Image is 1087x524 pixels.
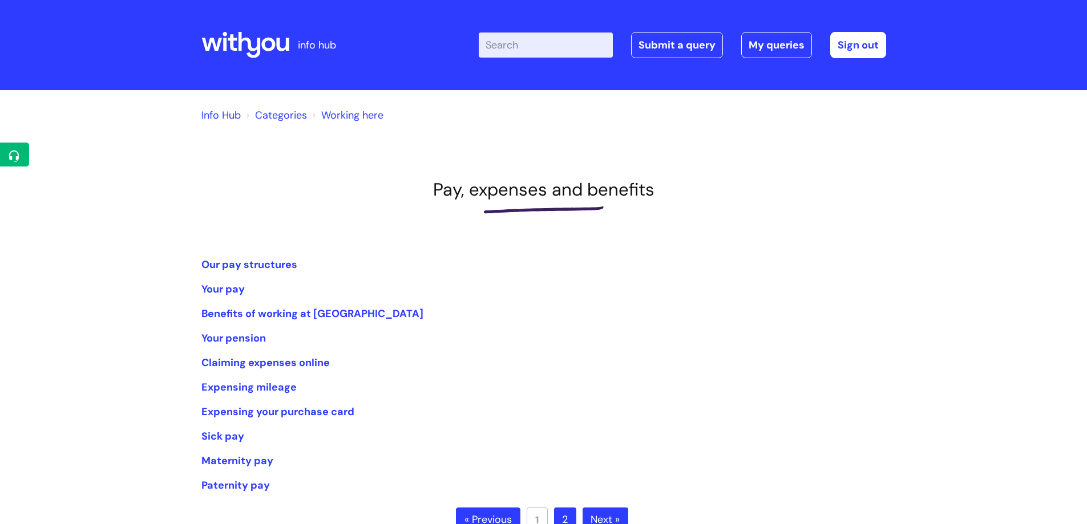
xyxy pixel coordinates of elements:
[201,108,241,122] a: Info Hub
[321,108,383,122] a: Working here
[201,179,886,200] h1: Pay, expenses and benefits
[310,106,383,124] li: Working here
[201,307,423,320] a: Benefits of working at [GEOGRAPHIC_DATA]
[201,478,270,492] a: Paternity pay
[244,106,307,124] li: Solution home
[201,380,297,394] a: Expensing mileage
[479,33,613,58] input: Search
[201,429,244,443] a: Sick pay
[201,258,297,271] a: Our pay structures
[201,454,273,468] a: Maternity pay
[479,32,886,58] div: | -
[741,32,812,58] a: My queries
[201,331,266,345] a: Your pension
[201,282,245,296] a: Your pay
[298,36,336,54] p: info hub
[255,108,307,122] a: Categories
[201,405,354,419] a: Expensing your purchase card
[201,356,330,369] a: Claiming expenses online
[631,32,723,58] a: Submit a query
[830,32,886,58] a: Sign out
